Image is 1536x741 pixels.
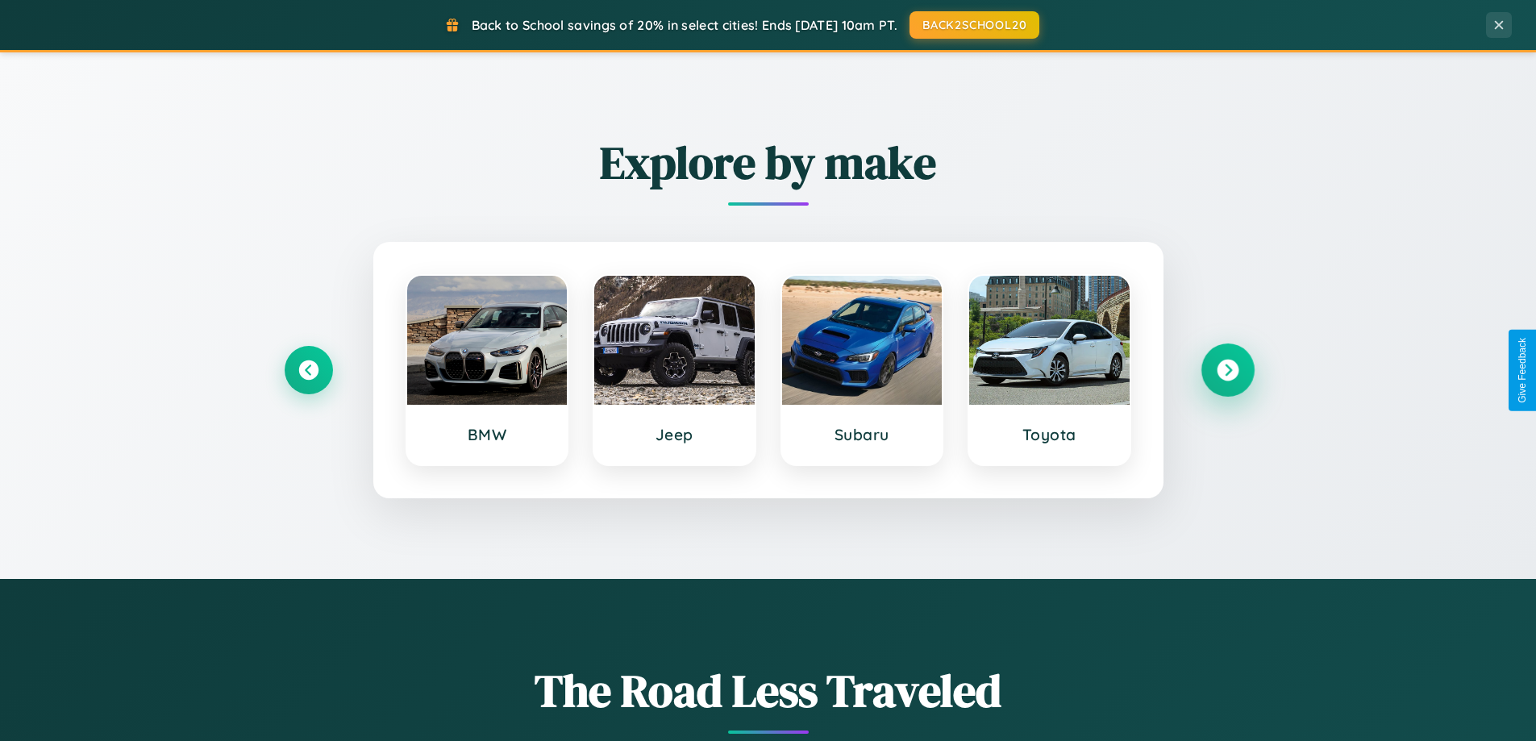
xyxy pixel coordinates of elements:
[610,425,739,444] h3: Jeep
[798,425,926,444] h3: Subaru
[985,425,1113,444] h3: Toyota
[285,131,1252,194] h2: Explore by make
[910,11,1039,39] button: BACK2SCHOOL20
[472,17,897,33] span: Back to School savings of 20% in select cities! Ends [DATE] 10am PT.
[423,425,552,444] h3: BMW
[285,660,1252,722] h1: The Road Less Traveled
[1517,338,1528,403] div: Give Feedback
